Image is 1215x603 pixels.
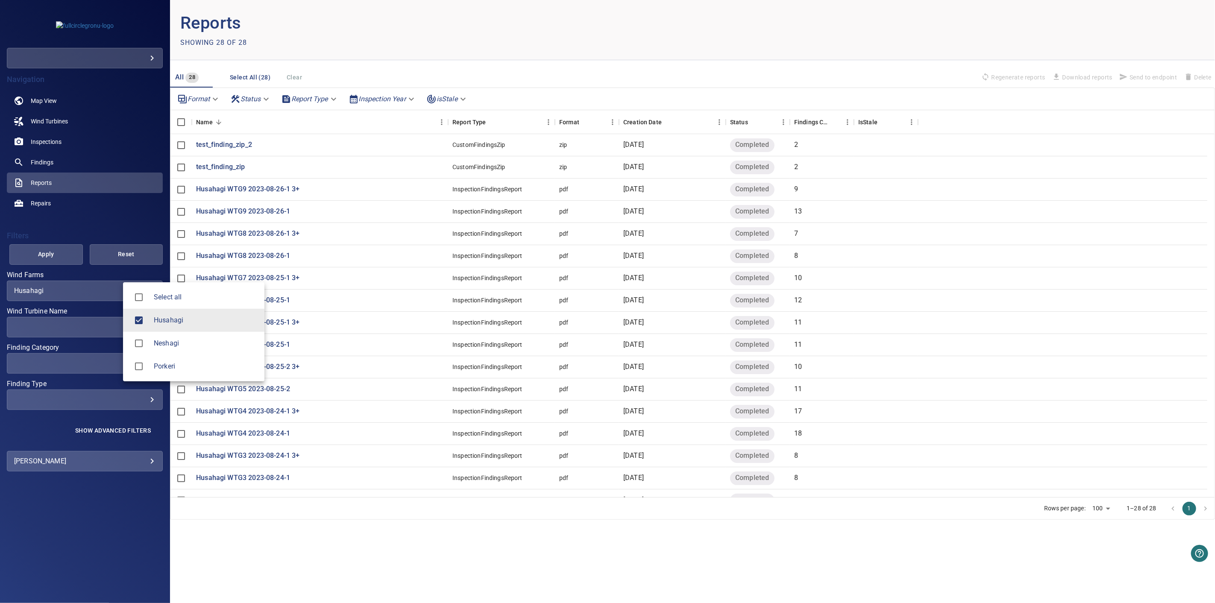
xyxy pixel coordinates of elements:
span: Neshagi [154,338,258,348]
span: Porkeri [154,361,258,372]
span: Husahagi [154,315,258,325]
span: Select all [154,292,258,302]
span: Neshagi [130,334,148,352]
span: Porkeri [130,357,148,375]
div: Wind Farms Husahagi [154,315,258,325]
div: Wind Farms Neshagi [154,338,258,348]
ul: Husahagi [123,282,264,381]
div: Wind Farms Porkeri [154,361,258,372]
span: Husahagi [130,311,148,329]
